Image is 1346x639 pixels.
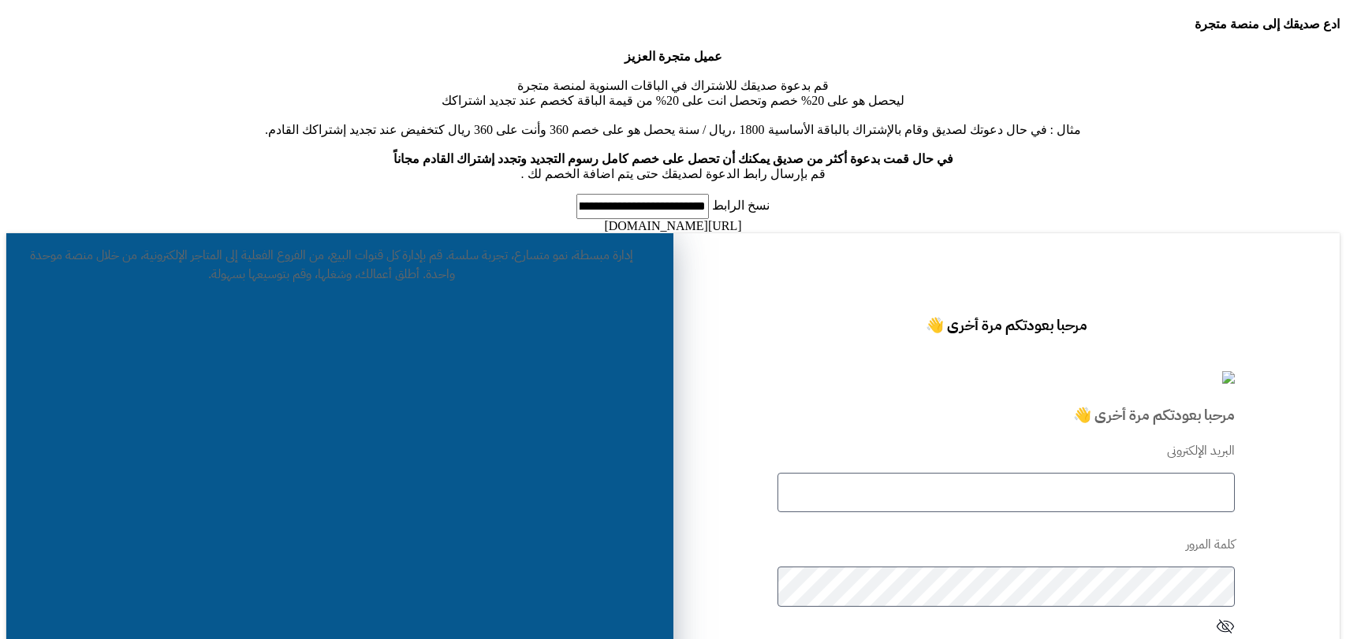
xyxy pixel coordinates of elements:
[6,17,1340,32] h4: ادع صديقك إلى منصة متجرة
[1222,371,1235,384] img: logo-2.png
[446,246,633,265] span: إدارة مبسطة، نمو متسارع، تجربة سلسة.
[6,219,1340,233] div: [URL][DOMAIN_NAME]
[926,314,1087,336] span: مرحبا بعودتكم مرة أخرى 👋
[777,441,1235,460] p: البريد الإلكترونى
[777,535,1235,554] p: كلمة المرور
[393,152,953,165] b: في حال قمت بدعوة أكثر من صديق يمكنك أن تحصل على خصم كامل رسوم التجديد وتجدد إشتراك القادم مجاناً
[30,246,455,284] span: قم بإدارة كل قنوات البيع، من الفروع الفعلية إلى المتاجر الإلكترونية، من خلال منصة موحدة واحدة. أط...
[6,49,1340,181] p: قم بدعوة صديقك للاشتراك في الباقات السنوية لمنصة متجرة ليحصل هو على 20% خصم وتحصل انت على 20% من ...
[777,404,1235,426] h3: مرحبا بعودتكم مرة أخرى 👋
[625,50,722,63] b: عميل متجرة العزيز
[709,199,770,212] label: نسخ الرابط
